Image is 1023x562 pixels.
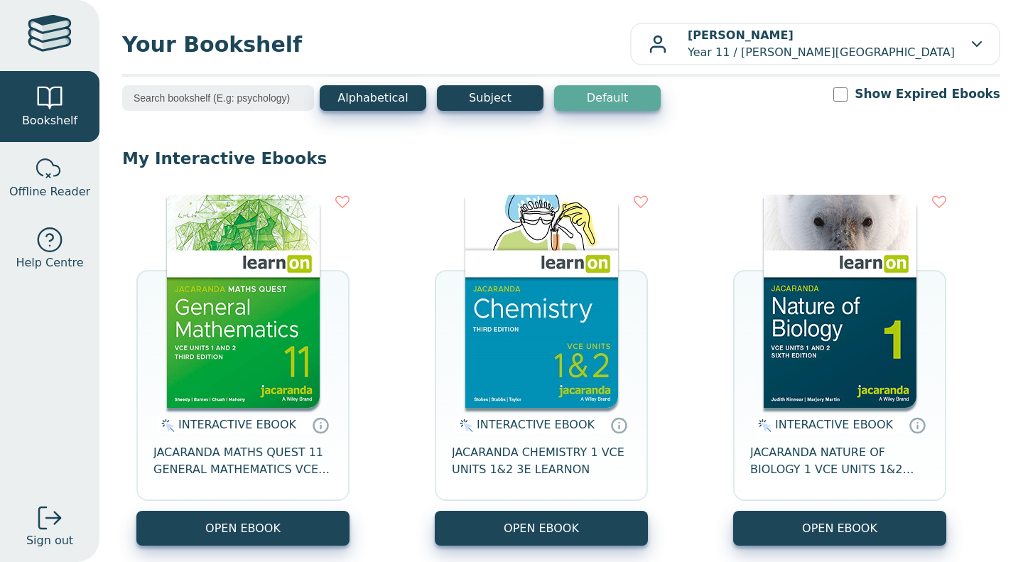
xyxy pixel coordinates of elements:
[455,417,473,434] img: interactive.svg
[167,195,320,408] img: f7b900ab-df9f-4510-98da-0629c5cbb4fd.jpg
[320,85,426,111] button: Alphabetical
[122,85,314,111] input: Search bookshelf (E.g: psychology)
[136,511,350,546] button: OPEN EBOOK
[122,28,630,60] span: Your Bookshelf
[9,183,90,200] span: Offline Reader
[22,112,77,129] span: Bookshelf
[153,444,332,478] span: JACARANDA MATHS QUEST 11 GENERAL MATHEMATICS VCE UNITS 1&2 3E LEARNON
[452,444,631,478] span: JACARANDA CHEMISTRY 1 VCE UNITS 1&2 3E LEARNON
[465,195,618,408] img: 37f81dd5-9e6c-4284-8d4c-e51904e9365e.jpg
[688,28,794,42] b: [PERSON_NAME]
[178,418,296,431] span: INTERACTIVE EBOOK
[477,418,595,431] span: INTERACTIVE EBOOK
[610,416,627,433] a: Interactive eBooks are accessed online via the publisher’s portal. They contain interactive resou...
[733,511,946,546] button: OPEN EBOOK
[855,85,1000,103] label: Show Expired Ebooks
[750,444,929,478] span: JACARANDA NATURE OF BIOLOGY 1 VCE UNITS 1&2 LEARNON 6E (INCL STUDYON) EBOOK
[775,418,893,431] span: INTERACTIVE EBOOK
[16,254,83,271] span: Help Centre
[764,195,916,408] img: bac72b22-5188-ea11-a992-0272d098c78b.jpg
[157,417,175,434] img: interactive.svg
[435,511,648,546] button: OPEN EBOOK
[909,416,926,433] a: Interactive eBooks are accessed online via the publisher’s portal. They contain interactive resou...
[312,416,329,433] a: Interactive eBooks are accessed online via the publisher’s portal. They contain interactive resou...
[754,417,772,434] img: interactive.svg
[688,27,955,61] p: Year 11 / [PERSON_NAME][GEOGRAPHIC_DATA]
[437,85,543,111] button: Subject
[630,23,1000,65] button: [PERSON_NAME]Year 11 / [PERSON_NAME][GEOGRAPHIC_DATA]
[122,148,1000,169] p: My Interactive Ebooks
[554,85,661,111] button: Default
[26,532,73,549] span: Sign out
